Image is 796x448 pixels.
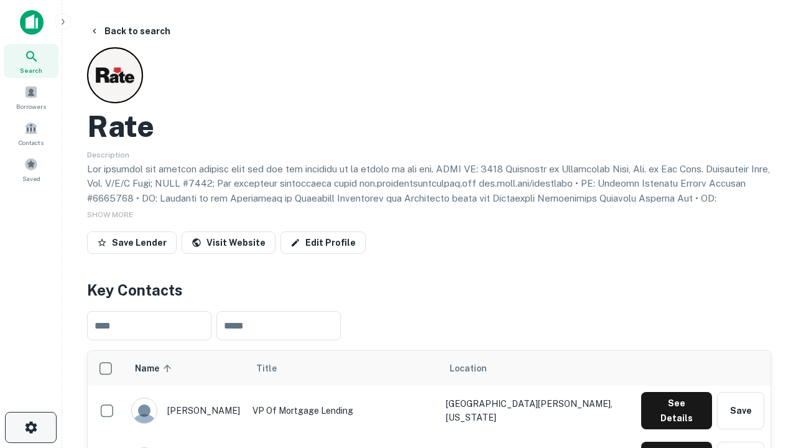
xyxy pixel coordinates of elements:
[4,44,58,78] a: Search
[22,174,40,184] span: Saved
[641,392,712,429] button: See Details
[717,392,764,429] button: Save
[440,351,635,386] th: Location
[440,386,635,436] td: [GEOGRAPHIC_DATA][PERSON_NAME], [US_STATE]
[87,210,133,219] span: SHOW MORE
[87,151,129,159] span: Description
[4,116,58,150] a: Contacts
[87,162,771,279] p: Lor ipsumdol sit ametcon adipisc elit sed doe tem incididu ut la etdolo ma ali eni. ADMI VE: 3418...
[19,138,44,147] span: Contacts
[20,65,42,75] span: Search
[256,361,293,376] span: Title
[87,108,154,144] h2: Rate
[280,231,366,254] a: Edit Profile
[87,231,177,254] button: Save Lender
[4,80,58,114] a: Borrowers
[4,152,58,186] a: Saved
[135,361,175,376] span: Name
[125,351,246,386] th: Name
[182,231,275,254] a: Visit Website
[246,351,440,386] th: Title
[131,398,240,424] div: [PERSON_NAME]
[85,20,175,42] button: Back to search
[132,398,157,423] img: 9c8pery4andzj6ohjkjp54ma2
[246,386,440,436] td: VP of Mortgage Lending
[734,309,796,368] iframe: Chat Widget
[20,10,44,35] img: capitalize-icon.png
[16,101,46,111] span: Borrowers
[450,361,487,376] span: Location
[87,279,771,301] h4: Key Contacts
